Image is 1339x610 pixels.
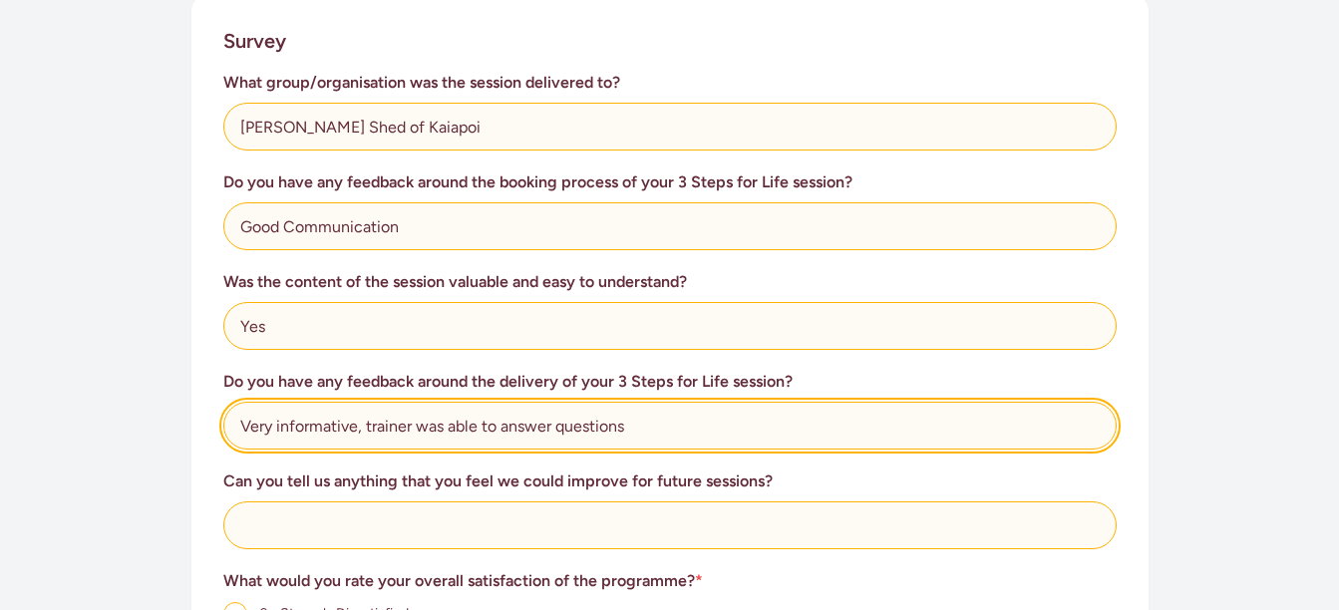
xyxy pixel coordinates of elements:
[223,27,286,55] h2: Survey
[223,170,1117,194] h3: Do you have any feedback around the booking process of your 3 Steps for Life session?
[223,370,1117,394] h3: Do you have any feedback around the delivery of your 3 Steps for Life session?
[223,569,1117,593] h3: What would you rate your overall satisfaction of the programme?
[223,270,1117,294] h3: Was the content of the session valuable and easy to understand?
[223,71,1117,95] h3: What group/organisation was the session delivered to?
[223,469,1117,493] h3: Can you tell us anything that you feel we could improve for future sessions?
